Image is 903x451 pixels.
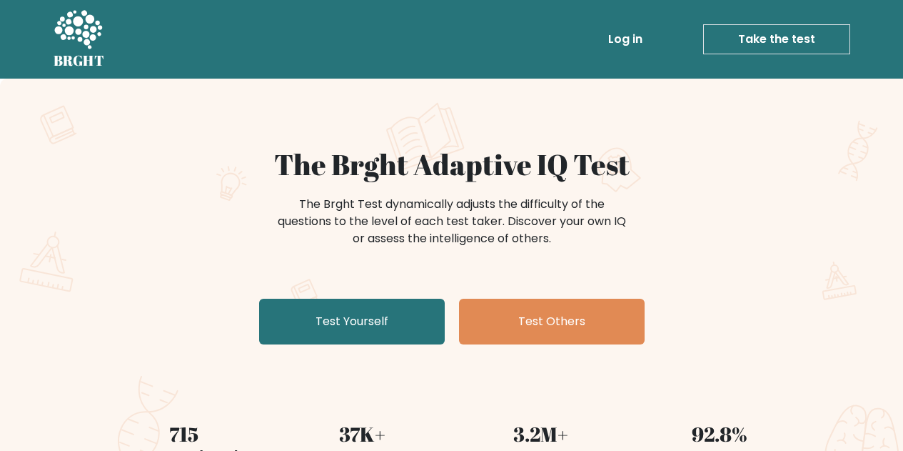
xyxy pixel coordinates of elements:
div: 715 [104,419,265,449]
div: 3.2M+ [460,419,622,449]
a: Take the test [703,24,850,54]
div: 37K+ [282,419,443,449]
div: 92.8% [639,419,800,449]
div: The Brght Test dynamically adjusts the difficulty of the questions to the level of each test take... [273,196,630,247]
a: Test Others [459,299,645,345]
h5: BRGHT [54,52,105,69]
h1: The Brght Adaptive IQ Test [104,147,800,182]
a: Log in [602,25,648,54]
a: BRGHT [54,6,105,73]
a: Test Yourself [259,299,445,345]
